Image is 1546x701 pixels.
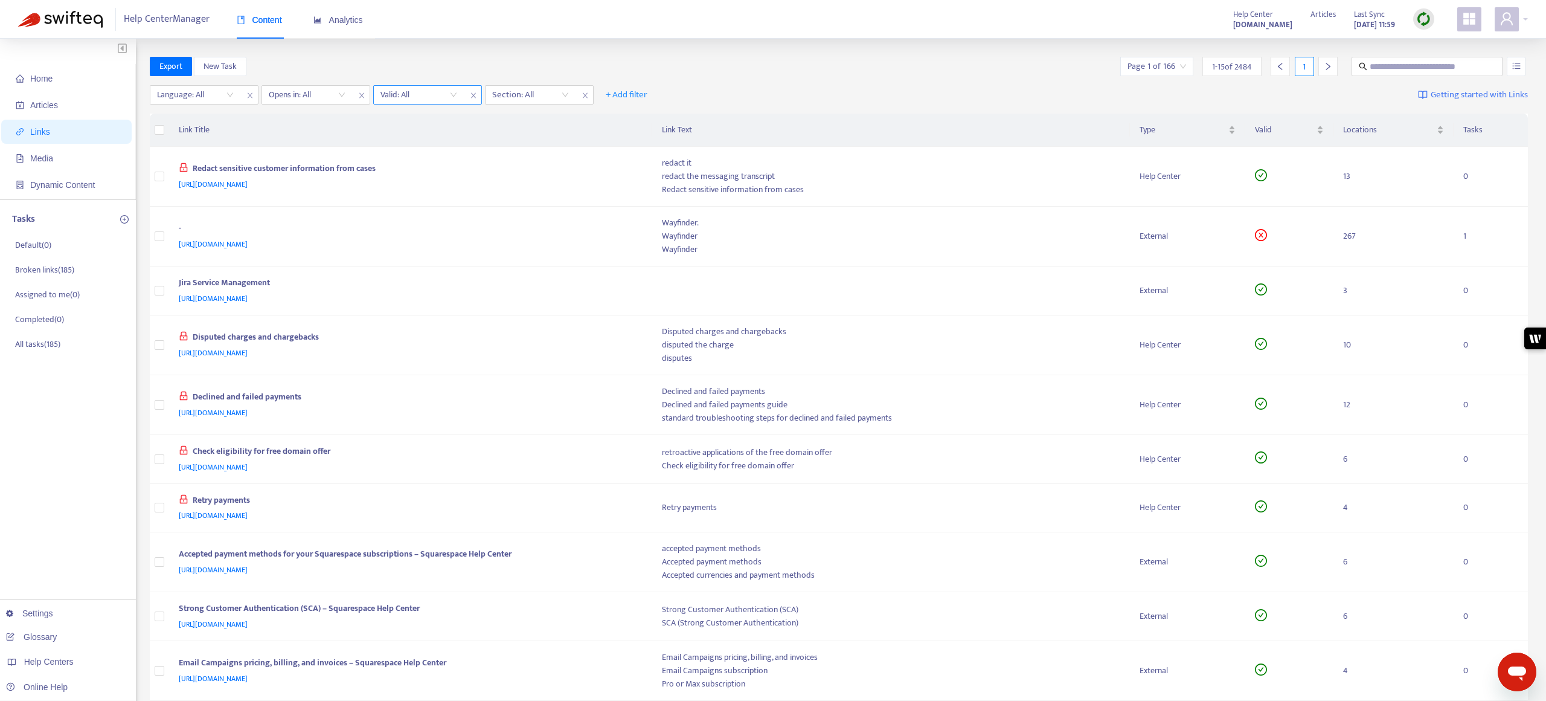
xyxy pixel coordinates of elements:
td: 0 [1454,267,1528,315]
a: Getting started with Links [1418,85,1528,105]
span: [URL][DOMAIN_NAME] [179,178,248,190]
td: 12 [1333,375,1454,435]
span: Type [1140,123,1227,137]
span: lock [179,494,188,504]
div: accepted payment methods [662,542,1120,555]
span: check-circle [1255,664,1267,676]
td: 1 [1454,207,1528,267]
span: [URL][DOMAIN_NAME] [179,238,248,250]
div: Accepted payment methods [662,555,1120,569]
div: Help Center [1140,453,1236,466]
span: Dynamic Content [30,180,95,190]
div: Help Center [1140,501,1236,514]
span: check-circle [1255,451,1267,464]
td: 10 [1333,315,1454,375]
td: 0 [1454,147,1528,207]
span: [URL][DOMAIN_NAME] [179,564,248,576]
span: [URL][DOMAIN_NAME] [179,347,248,359]
span: New Task [204,60,237,73]
th: Locations [1333,114,1454,147]
div: Declined and failed payments [179,390,638,406]
td: 0 [1454,435,1528,484]
div: 1 [1295,57,1314,76]
span: Help Centers [24,657,74,667]
div: Wayfinder. [662,216,1120,230]
span: appstore [1462,11,1477,26]
div: Email Campaigns pricing, billing, and invoices [662,651,1120,664]
a: [DOMAIN_NAME] [1233,18,1292,31]
div: External [1140,230,1236,243]
span: Content [237,15,282,25]
div: disputes [662,352,1120,365]
button: unordered-list [1507,57,1525,76]
span: right [1324,62,1332,71]
span: [URL][DOMAIN_NAME] [179,292,248,305]
div: Accepted currencies and payment methods [662,569,1120,582]
img: image-link [1418,90,1428,100]
span: Articles [30,100,58,110]
button: New Task [194,57,246,76]
th: Valid [1245,114,1333,147]
div: Disputed charges and chargebacks [662,325,1120,338]
span: 1 - 15 of 2484 [1212,60,1252,73]
span: file-image [16,154,24,163]
span: Export [159,60,182,73]
div: Email Campaigns subscription [662,664,1120,677]
span: Analytics [313,15,363,25]
div: Declined and failed payments guide [662,398,1120,412]
span: check-circle [1255,609,1267,621]
button: + Add filter [597,85,656,105]
img: sync.dc5367851b00ba804db3.png [1416,11,1431,27]
div: Disputed charges and chargebacks [179,331,638,346]
div: - [179,222,638,237]
div: Strong Customer Authentication (SCA) – Squarespace Help Center [179,602,638,618]
span: area-chart [313,16,322,24]
div: Check eligibility for free domain offer [662,459,1120,473]
a: Online Help [6,682,68,692]
div: Declined and failed payments [662,385,1120,398]
button: Export [150,57,192,76]
div: Pro or Max subscription [662,677,1120,691]
span: check-circle [1255,500,1267,512]
span: check-circle [1255,555,1267,567]
div: Strong Customer Authentication (SCA) [662,603,1120,616]
td: 6 [1333,532,1454,592]
span: check-circle [1255,283,1267,296]
span: [URL][DOMAIN_NAME] [179,407,248,419]
span: account-book [16,101,24,109]
span: Locations [1343,123,1434,137]
span: Media [30,153,53,163]
span: [URL][DOMAIN_NAME] [179,461,248,473]
td: 4 [1333,641,1454,701]
span: check-circle [1255,338,1267,350]
span: [URL][DOMAIN_NAME] [179,618,248,630]
div: Email Campaigns pricing, billing, and invoices – Squarespace Help Center [179,656,638,672]
div: redact the messaging transcript [662,170,1120,183]
p: Completed ( 0 ) [15,313,64,326]
span: close [242,88,258,103]
span: home [16,74,24,83]
div: Help Center [1140,398,1236,412]
a: Settings [6,609,53,618]
td: 4 [1333,484,1454,533]
span: lock [179,331,188,341]
span: Help Center Manager [124,8,210,31]
td: 0 [1454,592,1528,641]
th: Type [1130,114,1246,147]
a: Glossary [6,632,57,642]
span: lock [179,163,188,172]
span: close [577,88,593,103]
div: External [1140,664,1236,677]
td: 0 [1454,484,1528,533]
span: lock [179,391,188,401]
div: External [1140,555,1236,569]
div: redact it [662,157,1120,170]
div: Accepted payment methods for your Squarespace subscriptions – Squarespace Help Center [179,548,638,563]
div: Wayfinder [662,230,1120,243]
span: Getting started with Links [1431,88,1528,102]
span: Home [30,74,53,83]
td: 0 [1454,532,1528,592]
td: 0 [1454,315,1528,375]
span: user [1499,11,1514,26]
p: Assigned to me ( 0 ) [15,288,80,301]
